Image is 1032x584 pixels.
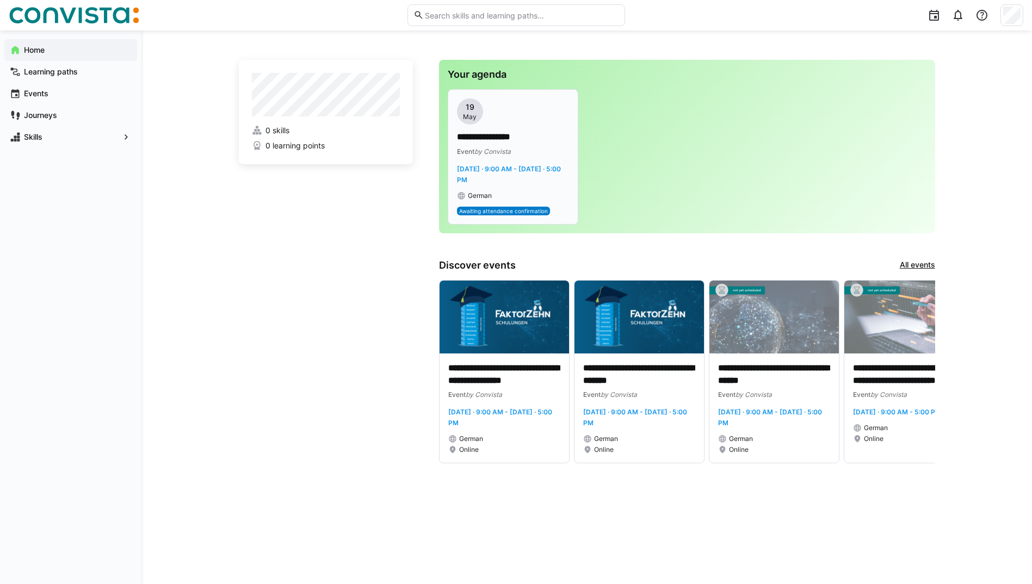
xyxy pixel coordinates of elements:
span: German [468,191,492,200]
span: [DATE] · 9:00 AM - [DATE] · 5:00 PM [457,165,561,184]
span: by Convista [474,147,511,156]
span: Online [729,445,749,454]
span: by Convista [870,390,907,399]
img: image [440,281,569,353]
span: by Convista [736,390,772,399]
span: by Convista [601,390,637,399]
input: Search skills and learning paths… [424,10,619,20]
span: German [864,424,888,432]
span: Event [853,390,870,399]
span: May [463,113,477,121]
span: 0 learning points [265,140,325,151]
span: German [729,434,753,443]
span: [DATE] · 9:00 AM - [DATE] · 5:00 PM [448,408,552,427]
h3: Discover events [439,259,516,271]
img: image [709,281,839,353]
span: Online [459,445,479,454]
span: Event [457,147,474,156]
h3: Your agenda [448,69,926,80]
span: Event [448,390,466,399]
img: image [574,281,704,353]
span: Awaiting attendance confirmation [459,208,548,214]
span: German [594,434,618,443]
span: German [459,434,483,443]
span: [DATE] · 9:00 AM - 5:00 PM [853,408,941,416]
img: image [844,281,974,353]
span: [DATE] · 9:00 AM - [DATE] · 5:00 PM [718,408,822,427]
span: 0 skills [265,125,289,136]
a: All events [900,259,935,271]
span: Event [718,390,736,399]
span: Online [864,434,883,443]
span: 19 [466,102,474,113]
a: 0 skills [252,125,400,136]
span: Event [583,390,601,399]
span: Online [594,445,614,454]
span: [DATE] · 9:00 AM - [DATE] · 5:00 PM [583,408,687,427]
span: by Convista [466,390,502,399]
